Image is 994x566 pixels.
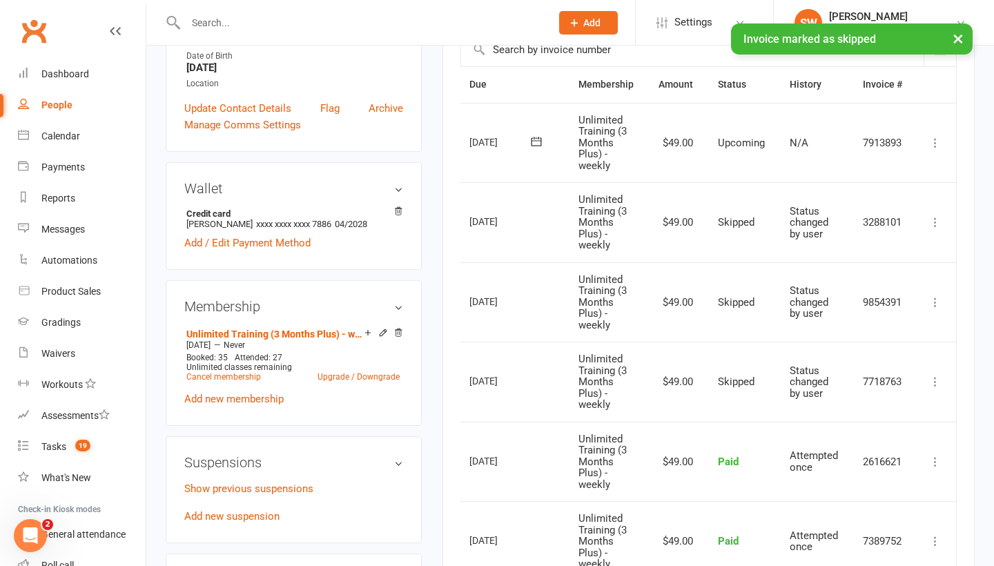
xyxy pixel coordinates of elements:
[469,370,533,391] div: [DATE]
[320,100,340,117] a: Flag
[578,273,627,331] span: Unlimited Training (3 Months Plus) - weekly
[18,59,146,90] a: Dashboard
[18,431,146,462] a: Tasks 19
[369,100,403,117] a: Archive
[850,182,915,262] td: 3288101
[718,296,754,309] span: Skipped
[790,529,838,554] span: Attempted once
[184,206,403,231] li: [PERSON_NAME]
[469,529,533,551] div: [DATE]
[829,10,955,23] div: [PERSON_NAME]
[646,262,705,342] td: $49.00
[583,17,601,28] span: Add
[41,441,66,452] div: Tasks
[850,103,915,183] td: 7913893
[646,67,705,102] th: Amount
[18,338,146,369] a: Waivers
[184,393,284,405] a: Add new membership
[18,121,146,152] a: Calendar
[17,14,51,48] a: Clubworx
[14,519,47,552] iframe: Intercom live chat
[41,193,75,204] div: Reports
[718,456,739,468] span: Paid
[850,262,915,342] td: 9854391
[183,340,403,351] div: —
[186,61,403,74] strong: [DATE]
[790,284,828,320] span: Status changed by user
[184,455,403,470] h3: Suspensions
[182,13,541,32] input: Search...
[566,67,646,102] th: Membership
[646,182,705,262] td: $49.00
[41,379,83,390] div: Workouts
[559,11,618,35] button: Add
[184,100,291,117] a: Update Contact Details
[42,519,53,530] span: 2
[41,68,89,79] div: Dashboard
[184,510,280,523] a: Add new suspension
[18,90,146,121] a: People
[186,208,396,219] strong: Credit card
[224,340,245,350] span: Never
[235,353,282,362] span: Attended: 27
[41,286,101,297] div: Product Sales
[18,369,146,400] a: Workouts
[75,440,90,451] span: 19
[18,276,146,307] a: Product Sales
[790,137,808,149] span: N/A
[646,103,705,183] td: $49.00
[850,67,915,102] th: Invoice #
[184,299,403,314] h3: Membership
[41,130,80,141] div: Calendar
[41,529,126,540] div: General attendance
[186,329,364,340] a: Unlimited Training (3 Months Plus) - weekly
[186,372,261,382] a: Cancel membership
[790,205,828,240] span: Status changed by user
[578,114,627,172] span: Unlimited Training (3 Months Plus) - weekly
[18,462,146,494] a: What's New
[256,219,331,229] span: xxxx xxxx xxxx 7886
[718,535,739,547] span: Paid
[718,375,754,388] span: Skipped
[18,400,146,431] a: Assessments
[41,472,91,483] div: What's New
[186,340,211,350] span: [DATE]
[469,291,533,312] div: [DATE]
[18,307,146,338] a: Gradings
[646,342,705,422] td: $49.00
[18,245,146,276] a: Automations
[790,364,828,400] span: Status changed by user
[674,7,712,38] span: Settings
[795,9,822,37] div: SW
[578,353,627,411] span: Unlimited Training (3 Months Plus) - weekly
[946,23,971,53] button: ×
[18,183,146,214] a: Reports
[318,372,400,382] a: Upgrade / Downgrade
[186,353,228,362] span: Booked: 35
[646,422,705,502] td: $49.00
[18,152,146,183] a: Payments
[18,214,146,245] a: Messages
[184,117,301,133] a: Manage Comms Settings
[41,348,75,359] div: Waivers
[41,224,85,235] div: Messages
[18,519,146,550] a: General attendance kiosk mode
[578,433,627,491] span: Unlimited Training (3 Months Plus) - weekly
[457,67,566,102] th: Due
[578,193,627,251] span: Unlimited Training (3 Months Plus) - weekly
[41,162,85,173] div: Payments
[850,342,915,422] td: 7718763
[829,23,955,35] div: [PERSON_NAME] Martial Arts
[790,449,838,474] span: Attempted once
[184,181,403,196] h3: Wallet
[41,255,97,266] div: Automations
[777,67,850,102] th: History
[184,235,311,251] a: Add / Edit Payment Method
[186,77,403,90] div: Location
[718,137,765,149] span: Upcoming
[41,99,72,110] div: People
[184,482,313,495] a: Show previous suspensions
[335,219,367,229] span: 04/2028
[731,23,973,55] div: Invoice marked as skipped
[469,131,533,153] div: [DATE]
